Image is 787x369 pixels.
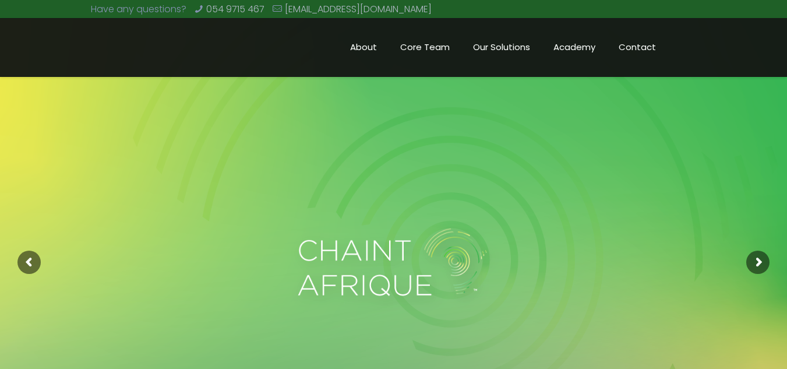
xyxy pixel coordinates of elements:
a: Academy [542,18,607,76]
span: Contact [607,38,668,56]
span: Core Team [389,38,461,56]
span: Academy [542,38,607,56]
a: About [338,18,389,76]
a: Core Team [389,18,461,76]
a: 054 9715 467 [206,2,264,16]
span: Our Solutions [461,38,542,56]
span: About [338,38,389,56]
a: Chaint Afrique [91,18,179,76]
a: Our Solutions [461,18,542,76]
a: Contact [607,18,668,76]
a: [EMAIL_ADDRESS][DOMAIN_NAME] [285,2,432,16]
